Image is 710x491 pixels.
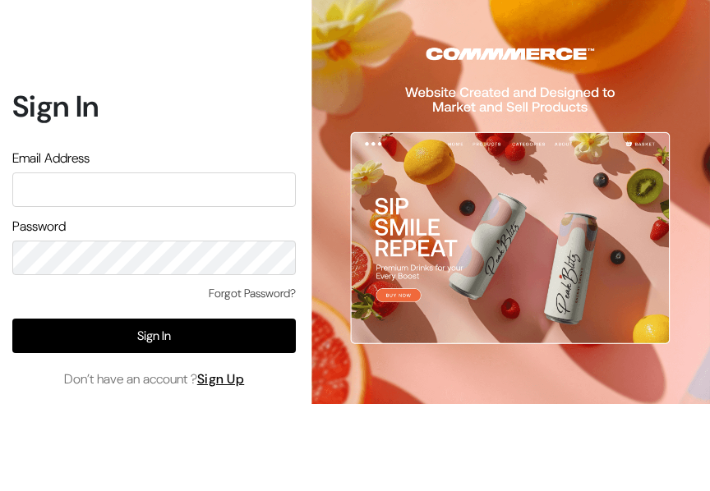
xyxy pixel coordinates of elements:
label: Password [12,217,66,236]
a: Forgot Password? [209,285,296,302]
h1: Sign In [12,89,296,124]
a: Sign Up [197,370,245,388]
span: Don’t have an account ? [64,369,245,389]
button: Sign In [12,319,296,353]
label: Email Address [12,149,90,168]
